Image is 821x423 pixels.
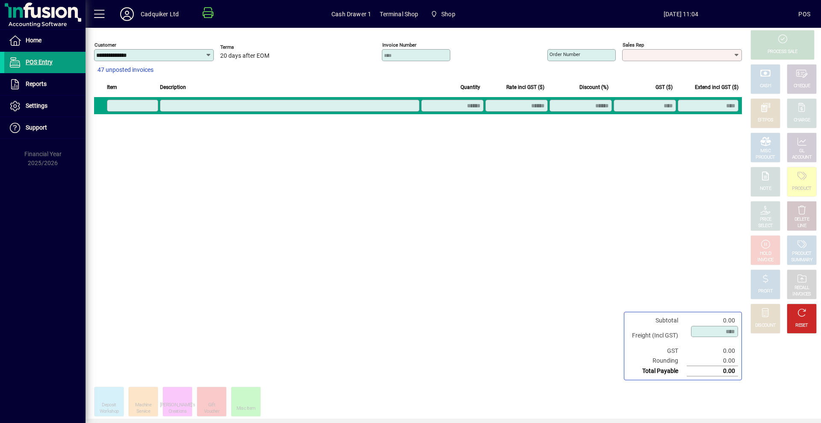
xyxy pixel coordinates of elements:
span: Terminal Shop [380,7,418,21]
span: POS Entry [26,59,53,65]
span: Rate incl GST ($) [506,83,544,92]
div: RESET [795,322,808,329]
span: Quantity [461,83,480,92]
span: Support [26,124,47,131]
div: POS [798,7,810,21]
span: Description [160,83,186,92]
div: DISCOUNT [755,322,776,329]
div: Deposit [102,402,116,408]
td: GST [628,346,687,356]
div: SELECT [758,223,773,229]
td: 0.00 [687,356,738,366]
div: Cadquiker Ltd [141,7,179,21]
div: Machine [135,402,151,408]
td: 0.00 [687,346,738,356]
span: Extend incl GST ($) [695,83,738,92]
td: Rounding [628,356,687,366]
div: PRODUCT [792,186,811,192]
div: INVOICE [757,257,773,263]
div: Misc Item [236,405,256,412]
td: Freight (Incl GST) [628,325,687,346]
a: Support [4,117,86,139]
span: 20 days after EOM [220,53,269,59]
div: CASH [760,83,771,89]
span: [DATE] 11:04 [563,7,798,21]
span: Item [107,83,117,92]
div: Gift [208,402,215,408]
span: Shop [441,7,455,21]
span: 47 unposted invoices [97,65,154,74]
div: GL [799,148,805,154]
div: PRODUCT [756,154,775,161]
span: Terms [220,44,272,50]
span: Reports [26,80,47,87]
a: Home [4,30,86,51]
span: Discount (%) [579,83,608,92]
div: HOLD [760,251,771,257]
span: Home [26,37,41,44]
a: Settings [4,95,86,117]
div: ACCOUNT [792,154,812,161]
a: Reports [4,74,86,95]
span: Cash Drawer 1 [331,7,371,21]
mat-label: Sales rep [623,42,644,48]
div: Service [136,408,150,415]
div: DELETE [794,216,809,223]
button: Profile [113,6,141,22]
div: Creations [168,408,186,415]
div: CHEQUE [794,83,810,89]
div: Voucher [204,408,219,415]
div: PRICE [760,216,771,223]
span: Shop [427,6,459,22]
div: Workshop [100,408,118,415]
div: PROCESS SALE [768,49,797,55]
span: GST ($) [656,83,673,92]
div: [PERSON_NAME]'s [160,402,195,408]
div: CHARGE [794,117,810,124]
div: NOTE [760,186,771,192]
mat-label: Customer [95,42,116,48]
div: LINE [797,223,806,229]
span: Settings [26,102,47,109]
div: MISC [760,148,771,154]
div: PROFIT [758,288,773,295]
td: 0.00 [687,316,738,325]
td: Subtotal [628,316,687,325]
mat-label: Order number [549,51,580,57]
div: SUMMARY [791,257,812,263]
div: EFTPOS [758,117,774,124]
div: PRODUCT [792,251,811,257]
mat-label: Invoice number [382,42,416,48]
div: INVOICES [792,291,811,298]
td: 0.00 [687,366,738,376]
td: Total Payable [628,366,687,376]
button: 47 unposted invoices [94,62,157,78]
div: RECALL [794,285,809,291]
